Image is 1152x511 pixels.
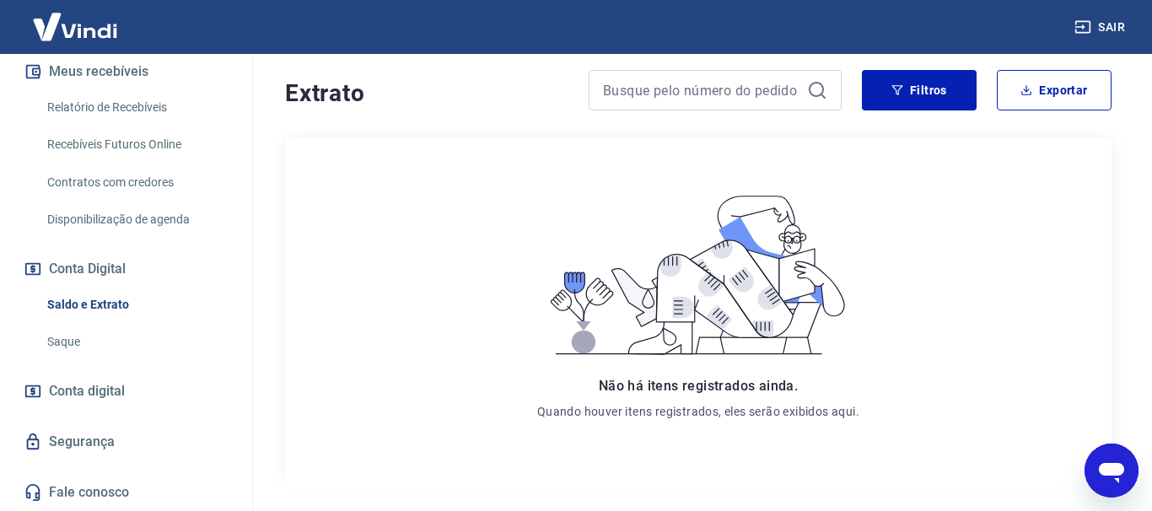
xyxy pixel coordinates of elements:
a: Segurança [20,423,232,460]
button: Conta Digital [20,250,232,288]
a: Contratos com credores [40,165,232,200]
button: Sair [1071,12,1132,43]
button: Meus recebíveis [20,53,232,90]
input: Busque pelo número do pedido [603,78,800,103]
p: Quando houver itens registrados, eles serão exibidos aqui. [537,403,859,420]
span: Não há itens registrados ainda. [599,378,798,394]
img: Vindi [20,1,130,52]
a: Saque [40,325,232,359]
a: Fale conosco [20,474,232,511]
span: Conta digital [49,379,125,403]
button: Filtros [862,70,977,110]
h4: Extrato [285,77,568,110]
a: Disponibilização de agenda [40,202,232,237]
button: Exportar [997,70,1112,110]
a: Relatório de Recebíveis [40,90,232,125]
a: Saldo e Extrato [40,288,232,322]
a: Conta digital [20,373,232,410]
iframe: Botão para abrir a janela de mensagens [1085,444,1139,498]
a: Recebíveis Futuros Online [40,127,232,162]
